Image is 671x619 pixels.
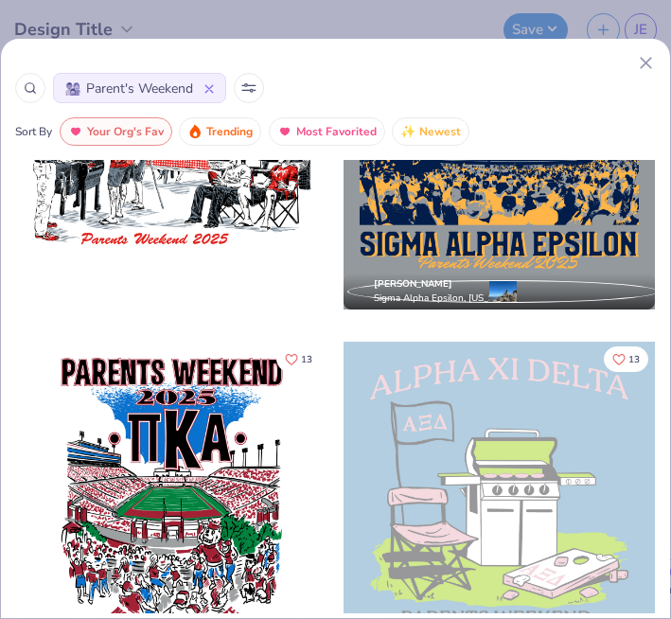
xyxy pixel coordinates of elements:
button: Like [276,346,321,372]
div: Sort By [15,123,52,140]
button: Parent's WeekendParent's Weekend [53,73,226,103]
span: Newest [419,121,461,143]
span: Sigma Alpha Epsilon, [US_STATE][GEOGRAPHIC_DATA] [374,292,504,306]
img: trending.gif [187,124,203,139]
button: Like [604,346,648,372]
span: 13 [628,355,640,364]
button: Your Org's Fav [60,117,172,146]
span: Trending [206,121,253,143]
button: Sort Popup Button [234,73,264,103]
button: Newest [392,117,469,146]
button: Trending [179,117,261,146]
img: most_fav.gif [277,124,292,139]
span: Parent's Weekend [86,79,193,98]
button: Most Favorited [269,117,385,146]
img: most_fav.gif [68,124,83,139]
span: [PERSON_NAME] [374,277,452,291]
span: 13 [301,355,312,364]
span: Your Org's Fav [87,121,164,143]
img: newest.gif [400,124,415,139]
span: Most Favorited [296,121,377,143]
img: Parent's Weekend [65,81,80,97]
